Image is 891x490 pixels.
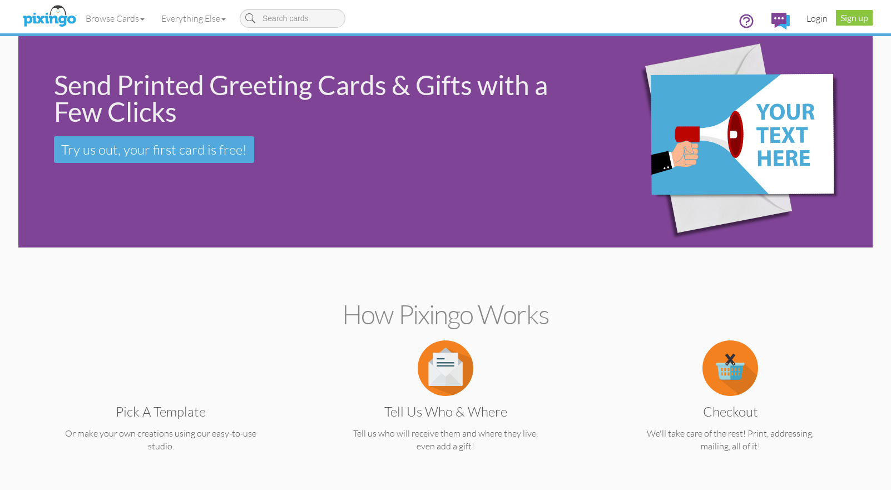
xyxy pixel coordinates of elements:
[133,340,189,396] img: item.alt
[54,136,254,163] a: Try us out, your first card is free!
[20,3,79,31] img: pixingo logo
[610,362,851,453] a: Checkout We'll take care of the rest! Print, addressing, mailing, all of it!
[61,141,247,158] span: Try us out, your first card is free!
[54,72,579,125] div: Send Printed Greeting Cards & Gifts with a Few Clicks
[77,4,153,32] a: Browse Cards
[418,340,473,396] img: item.alt
[153,4,234,32] a: Everything Else
[771,13,790,29] img: comments.svg
[610,427,851,453] p: We'll take care of the rest! Print, addressing, mailing, all of it!
[333,404,558,419] h3: Tell us Who & Where
[597,21,865,264] img: eb544e90-0942-4412-bfe0-c610d3f4da7c.png
[890,489,891,490] iframe: Chat
[325,427,566,453] p: Tell us who will receive them and where they live, even add a gift!
[702,340,758,396] img: item.alt
[798,4,836,32] a: Login
[618,404,843,419] h3: Checkout
[325,362,566,453] a: Tell us Who & Where Tell us who will receive them and where they live, even add a gift!
[40,362,281,453] a: Pick a Template Or make your own creations using our easy-to-use studio.
[40,427,281,453] p: Or make your own creations using our easy-to-use studio.
[48,404,273,419] h3: Pick a Template
[240,9,345,28] input: Search cards
[836,10,873,26] a: Sign up
[38,300,853,329] h2: How Pixingo works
